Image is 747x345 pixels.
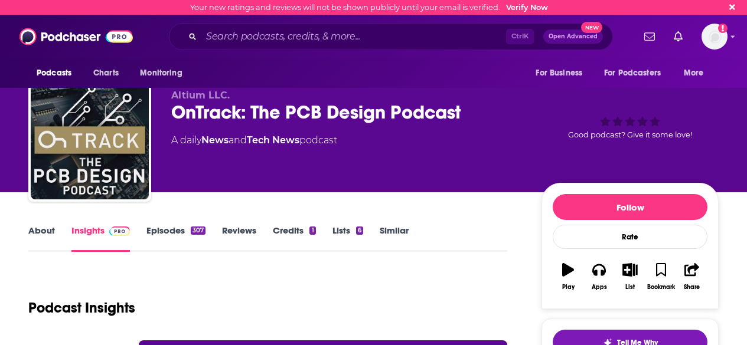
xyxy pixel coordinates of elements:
svg: Email not verified [718,24,728,33]
div: List [625,284,635,291]
div: Bookmark [647,284,675,291]
div: Apps [592,284,607,291]
a: Credits1 [273,225,315,252]
a: Similar [380,225,409,252]
a: Reviews [222,225,256,252]
span: Podcasts [37,65,71,81]
img: Podchaser - Follow, Share and Rate Podcasts [19,25,133,48]
button: Play [553,255,583,298]
span: For Business [536,65,582,81]
span: Altium LLC. [171,90,230,101]
span: Open Advanced [549,34,598,40]
div: A daily podcast [171,133,337,147]
span: More [684,65,704,81]
img: User Profile [702,24,728,50]
button: Apps [583,255,614,298]
div: Good podcast? Give it some love! [542,90,719,163]
a: Charts [86,62,126,84]
button: Share [677,255,707,298]
div: 6 [356,226,363,235]
button: open menu [132,62,197,84]
button: List [615,255,645,298]
span: and [229,134,247,146]
div: Your new ratings and reviews will not be shown publicly until your email is verified. [190,3,548,12]
img: Podchaser Pro [109,226,130,236]
span: New [581,22,602,33]
div: Rate [553,225,707,249]
div: 307 [191,226,205,235]
a: About [28,225,55,252]
a: Show notifications dropdown [640,27,660,47]
input: Search podcasts, credits, & more... [201,27,506,46]
a: News [201,134,229,146]
div: Play [562,284,575,291]
button: open menu [676,62,719,84]
a: Verify Now [506,3,548,12]
button: open menu [527,62,597,84]
button: Follow [553,194,707,220]
button: open menu [596,62,678,84]
img: OnTrack: The PCB Design Podcast [31,81,149,199]
div: Share [684,284,700,291]
button: open menu [28,62,87,84]
span: Logged in as jbarbour [702,24,728,50]
span: Ctrl K [506,29,534,44]
div: 1 [309,226,315,235]
button: Open AdvancedNew [543,29,603,44]
span: Monitoring [140,65,182,81]
a: Episodes307 [146,225,205,252]
a: Show notifications dropdown [669,27,687,47]
button: Bookmark [645,255,676,298]
span: For Podcasters [604,65,661,81]
button: Show profile menu [702,24,728,50]
a: Tech News [247,134,299,146]
div: Search podcasts, credits, & more... [169,23,613,50]
span: Charts [93,65,119,81]
span: Good podcast? Give it some love! [568,130,692,139]
a: Lists6 [332,225,363,252]
a: InsightsPodchaser Pro [71,225,130,252]
h1: Podcast Insights [28,299,135,317]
